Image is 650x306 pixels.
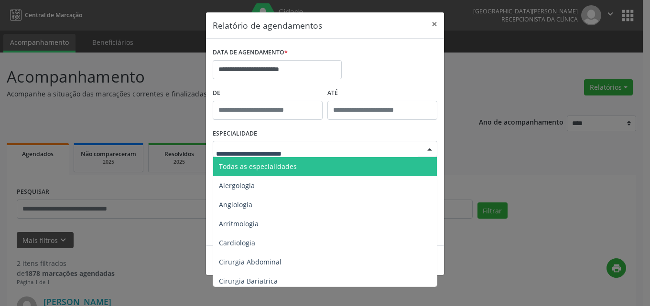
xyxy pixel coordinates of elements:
span: Todas as especialidades [219,162,297,171]
span: Cirurgia Abdominal [219,257,282,266]
label: ATÉ [327,86,437,101]
span: Cirurgia Bariatrica [219,276,278,285]
label: ESPECIALIDADE [213,127,257,141]
span: Arritmologia [219,219,259,228]
label: DATA DE AGENDAMENTO [213,45,288,60]
span: Alergologia [219,181,255,190]
button: Close [425,12,444,36]
span: Cardiologia [219,238,255,247]
label: De [213,86,323,101]
span: Angiologia [219,200,252,209]
h5: Relatório de agendamentos [213,19,322,32]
